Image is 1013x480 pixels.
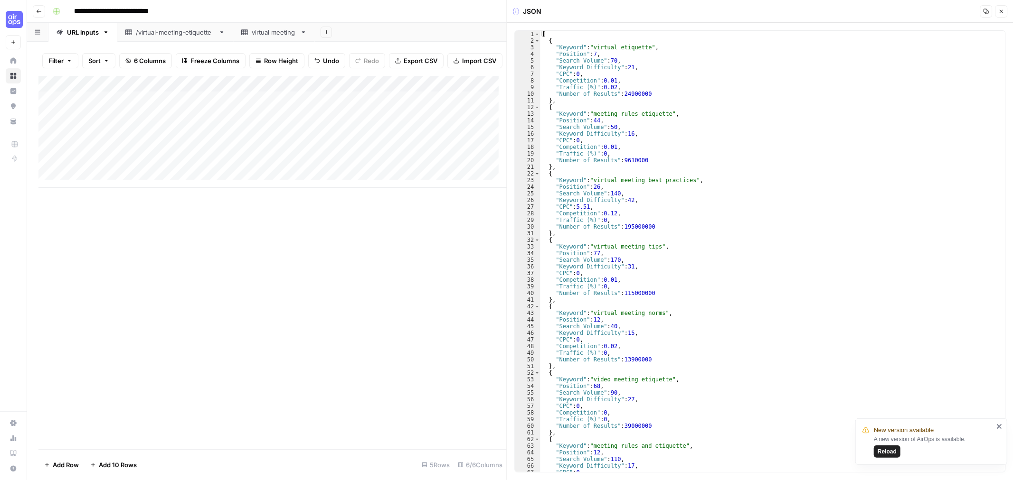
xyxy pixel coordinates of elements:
[48,23,117,42] a: URL inputs
[515,436,540,443] div: 62
[515,283,540,290] div: 39
[515,343,540,350] div: 48
[513,7,542,16] div: JSON
[6,8,21,31] button: Workspace: September Cohort
[515,164,540,170] div: 21
[6,53,21,68] a: Home
[515,137,540,144] div: 17
[515,429,540,436] div: 61
[67,28,99,37] div: URL inputs
[515,170,540,177] div: 22
[874,435,994,458] div: A new version of AirOps is available.
[874,425,934,435] span: New version available
[264,56,298,65] span: Row Height
[515,210,540,217] div: 28
[38,457,85,472] button: Add Row
[515,111,540,117] div: 13
[515,270,540,277] div: 37
[88,56,101,65] span: Sort
[515,383,540,389] div: 54
[6,415,21,431] a: Settings
[515,356,540,363] div: 50
[515,190,540,197] div: 25
[515,323,540,330] div: 45
[249,53,304,68] button: Row Height
[515,31,540,37] div: 1
[515,330,540,336] div: 46
[515,250,540,257] div: 34
[515,303,540,310] div: 42
[535,237,540,243] span: Toggle code folding, rows 32 through 41
[447,53,502,68] button: Import CSV
[874,445,900,458] button: Reload
[136,28,215,37] div: /virtual-meeting-etiquette
[418,457,454,472] div: 5 Rows
[515,117,540,124] div: 14
[6,114,21,129] a: Your Data
[515,257,540,263] div: 35
[535,436,540,443] span: Toggle code folding, rows 62 through 71
[6,83,21,99] a: Insights
[878,447,897,456] span: Reload
[515,316,540,323] div: 44
[515,243,540,250] div: 33
[6,11,23,28] img: September Cohort Logo
[515,396,540,403] div: 56
[134,56,166,65] span: 6 Columns
[515,51,540,57] div: 4
[515,84,540,91] div: 9
[349,53,385,68] button: Redo
[515,290,540,296] div: 40
[176,53,246,68] button: Freeze Columns
[515,37,540,44] div: 2
[515,456,540,462] div: 65
[515,336,540,343] div: 47
[535,104,540,111] span: Toggle code folding, rows 12 through 21
[454,457,507,472] div: 6/6 Columns
[515,124,540,130] div: 15
[515,363,540,369] div: 51
[515,409,540,416] div: 58
[6,431,21,446] a: Usage
[515,237,540,243] div: 32
[515,223,540,230] div: 30
[515,449,540,456] div: 64
[515,423,540,429] div: 60
[190,56,239,65] span: Freeze Columns
[515,177,540,184] div: 23
[515,389,540,396] div: 55
[404,56,437,65] span: Export CSV
[515,469,540,476] div: 67
[535,37,540,44] span: Toggle code folding, rows 2 through 11
[117,23,233,42] a: /virtual-meeting-etiquette
[308,53,345,68] button: Undo
[515,44,540,51] div: 3
[364,56,379,65] span: Redo
[515,277,540,283] div: 38
[515,150,540,157] div: 19
[515,350,540,356] div: 49
[515,64,540,71] div: 6
[515,157,540,164] div: 20
[515,230,540,237] div: 31
[119,53,172,68] button: 6 Columns
[252,28,296,37] div: virtual meeting
[515,91,540,97] div: 10
[99,460,137,470] span: Add 10 Rows
[515,310,540,316] div: 43
[515,443,540,449] div: 63
[515,376,540,383] div: 53
[515,296,540,303] div: 41
[6,99,21,114] a: Opportunities
[515,197,540,203] div: 26
[53,460,79,470] span: Add Row
[535,369,540,376] span: Toggle code folding, rows 52 through 61
[535,170,540,177] span: Toggle code folding, rows 22 through 31
[515,71,540,77] div: 7
[515,57,540,64] div: 5
[6,68,21,83] a: Browse
[85,457,142,472] button: Add 10 Rows
[462,56,496,65] span: Import CSV
[515,144,540,150] div: 18
[535,303,540,310] span: Toggle code folding, rows 42 through 51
